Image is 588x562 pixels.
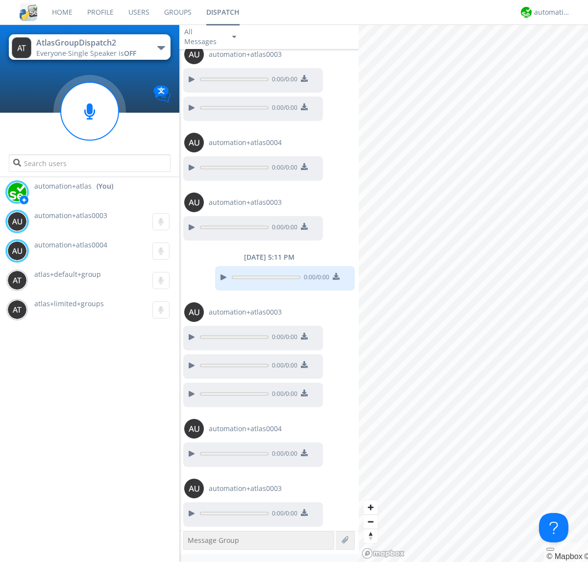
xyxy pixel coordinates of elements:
span: OFF [124,49,136,58]
img: download media button [301,361,308,368]
span: 0:00 / 0:00 [300,273,329,284]
span: automation+atlas0003 [209,197,282,207]
span: 0:00 / 0:00 [269,75,297,86]
img: download media button [301,390,308,396]
span: automation+atlas0003 [209,307,282,317]
img: 373638.png [7,300,27,319]
iframe: Toggle Customer Support [539,513,568,542]
img: 373638.png [7,212,27,231]
span: 0:00 / 0:00 [269,509,297,520]
div: Everyone · [36,49,147,58]
div: automation+atlas [534,7,571,17]
img: 373638.png [184,479,204,498]
img: 373638.png [7,270,27,290]
button: Reset bearing to north [364,529,378,543]
span: atlas+default+group [34,269,101,279]
span: 0:00 / 0:00 [269,163,297,174]
div: (You) [97,181,113,191]
span: 0:00 / 0:00 [269,333,297,343]
span: automation+atlas [34,181,92,191]
span: Reset bearing to north [364,529,378,543]
span: automation+atlas0004 [209,424,282,434]
span: automation+atlas0003 [209,484,282,493]
img: d2d01cd9b4174d08988066c6d424eccd [7,182,27,202]
img: download media button [301,333,308,340]
span: 0:00 / 0:00 [269,390,297,400]
span: automation+atlas0003 [34,211,107,220]
span: Single Speaker is [68,49,136,58]
div: AtlasGroupDispatch2 [36,37,147,49]
button: Toggle attribution [546,548,554,551]
img: download media button [333,273,340,280]
img: 373638.png [184,419,204,439]
span: atlas+limited+groups [34,299,104,308]
span: Zoom out [364,515,378,529]
span: 0:00 / 0:00 [269,361,297,372]
img: 373638.png [184,45,204,64]
img: caret-down-sm.svg [232,36,236,38]
img: 373638.png [184,133,204,152]
span: automation+atlas0003 [209,49,282,59]
a: Mapbox logo [362,548,405,559]
span: 0:00 / 0:00 [269,103,297,114]
img: 373638.png [12,37,31,58]
div: [DATE] 5:11 PM [179,252,359,262]
div: All Messages [184,27,223,47]
img: d2d01cd9b4174d08988066c6d424eccd [521,7,532,18]
img: download media button [301,163,308,170]
img: 373638.png [184,193,204,212]
img: download media button [301,75,308,82]
button: Zoom out [364,514,378,529]
img: 373638.png [184,302,204,322]
img: 373638.png [7,241,27,261]
span: automation+atlas0004 [34,240,107,249]
img: download media button [301,223,308,230]
img: cddb5a64eb264b2086981ab96f4c1ba7 [20,3,37,21]
button: Zoom in [364,500,378,514]
img: download media button [301,449,308,456]
img: download media button [301,509,308,516]
img: Translation enabled [153,85,171,102]
span: 0:00 / 0:00 [269,223,297,234]
span: automation+atlas0004 [209,138,282,147]
span: 0:00 / 0:00 [269,449,297,460]
a: Mapbox [546,552,582,561]
button: AtlasGroupDispatch2Everyone·Single Speaker isOFF [9,34,170,60]
input: Search users [9,154,170,172]
img: download media button [301,103,308,110]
